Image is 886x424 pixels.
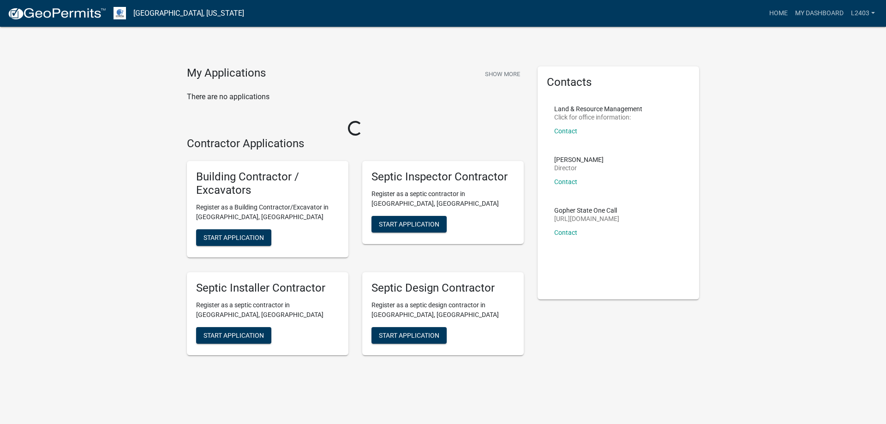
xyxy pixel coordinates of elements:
button: Show More [481,66,524,82]
p: Register as a septic design contractor in [GEOGRAPHIC_DATA], [GEOGRAPHIC_DATA] [371,300,515,320]
span: Start Application [204,331,264,339]
p: Gopher State One Call [554,207,619,214]
button: Start Application [196,229,271,246]
img: Otter Tail County, Minnesota [114,7,126,19]
h5: Septic Installer Contractor [196,281,339,295]
p: Director [554,165,604,171]
p: Click for office information: [554,114,642,120]
h5: Contacts [547,76,690,89]
h4: Contractor Applications [187,137,524,150]
a: Contact [554,127,577,135]
a: Home [766,5,791,22]
span: Start Application [379,221,439,228]
h4: My Applications [187,66,266,80]
a: Contact [554,229,577,236]
p: [PERSON_NAME] [554,156,604,163]
p: Land & Resource Management [554,106,642,112]
button: Start Application [371,216,447,233]
h5: Septic Design Contractor [371,281,515,295]
p: [URL][DOMAIN_NAME] [554,215,619,222]
span: Start Application [204,233,264,241]
a: Contact [554,178,577,185]
p: Register as a septic contractor in [GEOGRAPHIC_DATA], [GEOGRAPHIC_DATA] [196,300,339,320]
button: Start Application [196,327,271,344]
wm-workflow-list-section: Contractor Applications [187,137,524,363]
a: [GEOGRAPHIC_DATA], [US_STATE] [133,6,244,21]
h5: Septic Inspector Contractor [371,170,515,184]
h5: Building Contractor / Excavators [196,170,339,197]
p: There are no applications [187,91,524,102]
span: Start Application [379,331,439,339]
p: Register as a septic contractor in [GEOGRAPHIC_DATA], [GEOGRAPHIC_DATA] [371,189,515,209]
a: My Dashboard [791,5,847,22]
p: Register as a Building Contractor/Excavator in [GEOGRAPHIC_DATA], [GEOGRAPHIC_DATA] [196,203,339,222]
a: L2403 [847,5,879,22]
button: Start Application [371,327,447,344]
